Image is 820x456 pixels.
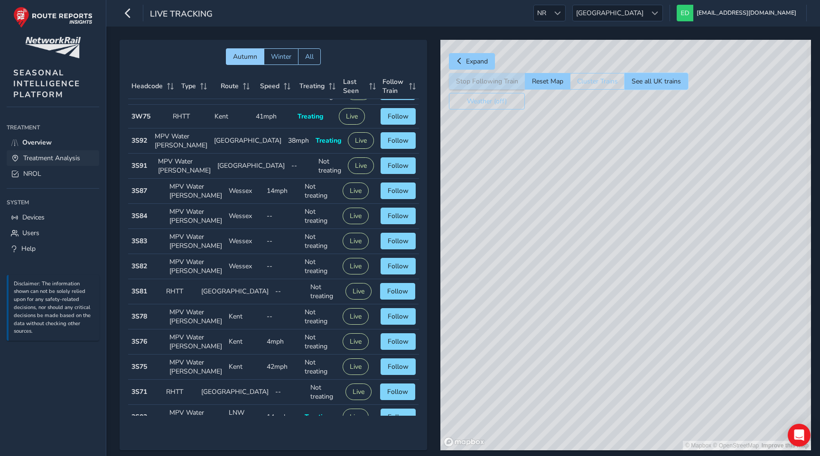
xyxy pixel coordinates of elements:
span: Autumn [233,52,257,61]
button: Follow [381,108,416,125]
td: [GEOGRAPHIC_DATA] [198,380,272,405]
button: Follow [381,258,416,274]
strong: 3S76 [131,337,147,346]
button: Follow [381,308,416,325]
td: Kent [225,329,263,355]
strong: 3S81 [131,287,147,296]
button: Live [343,182,369,199]
button: See all UK trains [624,73,688,90]
strong: 3S71 [131,387,147,396]
td: MPV Water [PERSON_NAME] [166,329,225,355]
button: Live [343,258,369,274]
td: Kent [225,355,263,380]
button: Follow [381,409,416,425]
img: rr logo [13,7,93,28]
span: Route [221,82,239,91]
span: Follow Train [382,77,405,95]
td: Not treating [301,355,339,380]
td: MPV Water [PERSON_NAME] [155,154,214,179]
span: [EMAIL_ADDRESS][DOMAIN_NAME] [697,5,796,21]
td: MPV Water [PERSON_NAME] [166,355,225,380]
td: -- [272,380,307,405]
td: [GEOGRAPHIC_DATA] [198,279,272,304]
td: Wessex [225,179,263,204]
td: Not treating [301,304,339,329]
td: Not treating [301,329,339,355]
button: Follow [381,233,416,249]
td: -- [263,254,301,279]
button: Live [343,333,369,350]
td: Wessex [225,254,263,279]
button: Live [343,233,369,249]
strong: 3W75 [131,112,150,121]
span: [GEOGRAPHIC_DATA] [573,5,647,21]
button: Follow [381,358,416,375]
button: Winter [264,48,298,65]
strong: 3S91 [131,161,147,170]
span: Treatment Analysis [23,154,80,163]
td: 42mph [263,355,301,380]
td: Kent [225,304,263,329]
span: Follow [388,136,409,145]
span: Expand [466,57,488,66]
button: Live [348,157,374,174]
td: Not treating [301,179,339,204]
td: Kent [211,105,253,128]
button: Follow [380,283,415,300]
span: Follow [388,161,409,170]
td: 14mph [263,405,301,430]
button: Live [345,283,372,300]
button: Follow [381,157,416,174]
span: SEASONAL INTELLIGENCE PLATFORM [13,67,80,100]
span: Users [22,228,39,237]
span: Headcode [131,82,163,91]
a: Help [7,241,99,256]
button: Live [343,409,369,425]
td: Not treating [307,279,342,304]
td: -- [263,304,301,329]
button: Live [345,383,372,400]
span: Follow [388,186,409,195]
span: Speed [260,82,280,91]
td: Not treating [315,154,345,179]
span: Treating [316,136,341,145]
td: -- [272,279,307,304]
td: Not treating [301,254,339,279]
td: 38mph [285,128,312,154]
button: Follow [381,333,416,350]
img: diamond-layout [677,5,693,21]
td: -- [288,154,315,179]
td: Not treating [301,204,339,229]
td: MPV Water [PERSON_NAME] [151,128,211,154]
strong: 3S83 [131,237,147,246]
span: Winter [271,52,291,61]
td: -- [263,204,301,229]
td: Wessex [225,229,263,254]
span: Follow [388,112,409,121]
span: NROL [23,169,41,178]
td: -- [263,229,301,254]
td: Not treating [301,229,339,254]
span: Follow [388,237,409,246]
td: MPV Water [PERSON_NAME] [166,204,225,229]
strong: 3S87 [131,186,147,195]
td: MPV Water [PERSON_NAME] [166,229,225,254]
button: Cluster Trains [570,73,624,90]
span: Overview [22,138,52,147]
button: Follow [381,182,416,199]
span: Help [21,244,36,253]
button: Live [343,308,369,325]
strong: 3S84 [131,211,147,220]
a: Treatment Analysis [7,150,99,166]
div: Open Intercom Messenger [788,424,811,447]
button: Live [343,358,369,375]
strong: 3S92 [131,136,147,145]
a: Users [7,225,99,241]
a: Overview [7,135,99,150]
td: MPV Water [PERSON_NAME] [166,179,225,204]
strong: 3S75 [131,362,147,371]
div: Treatment [7,120,99,135]
button: Live [339,108,365,125]
span: Follow [388,337,409,346]
td: MPV Water [PERSON_NAME] [166,304,225,329]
